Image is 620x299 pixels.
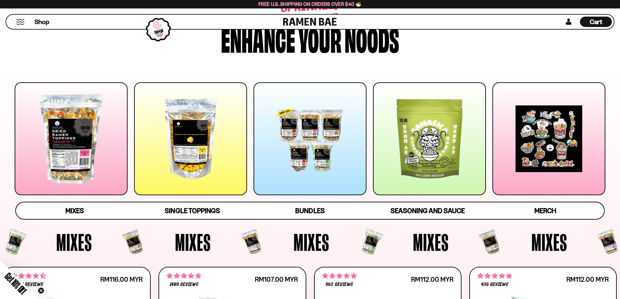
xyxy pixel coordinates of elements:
a: Bundles [251,202,369,219]
div: your [298,23,341,54]
span: Mixes [56,230,92,254]
button: Mobile Menu Trigger [16,19,25,25]
div: RM116.00 MYR [100,276,143,282]
span: 1409 reviews [170,282,199,287]
a: Shop [34,17,49,27]
a: Single Toppings [133,202,251,219]
span: Mixes [531,230,567,254]
span: Free U.S. Shipping on Orders over $40 🍜 [258,1,362,7]
span: 4.75 stars [322,272,357,280]
span: Mixes [65,207,84,215]
span: 436 reviews [481,282,508,287]
a: Merch [487,202,604,219]
div: Enhance [221,23,295,54]
span: Single Toppings [165,207,220,215]
span: 963 reviews [325,282,353,287]
span: Merch [534,207,556,215]
div: noods [345,23,399,54]
span: Mixes [294,230,329,254]
span: Get 10% Off [3,271,28,296]
div: RM112.00 MYR [566,276,609,282]
span: Bundles [295,207,324,215]
div: RM112.00 MYR [411,276,453,282]
div: Cart [580,15,612,29]
span: Shop [34,18,49,26]
span: Mixes [175,230,211,254]
a: Seasoning and Sauce [369,202,486,219]
span: 4.76 stars [167,272,201,280]
span: Seasoning and Sauce [391,207,464,215]
div: RM107.00 MYR [255,276,298,282]
span: Cart [590,18,602,26]
span: 4.76 stars [477,272,512,280]
button: Close teaser [38,287,44,294]
span: Mixes [413,230,449,254]
a: Mixes [16,202,133,219]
